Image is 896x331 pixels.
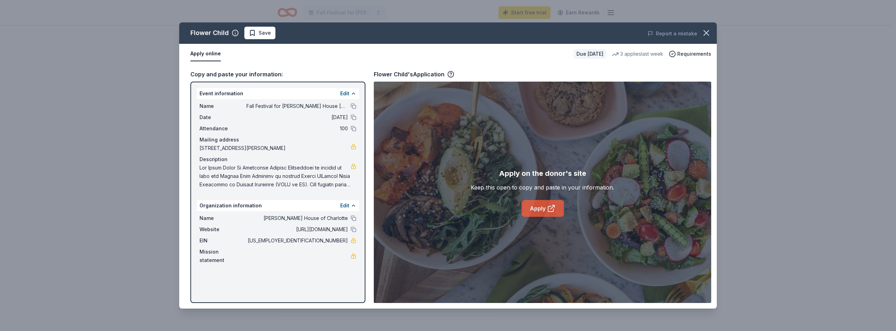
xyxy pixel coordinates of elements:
[259,29,271,37] span: Save
[246,225,348,234] span: [URL][DOMAIN_NAME]
[199,124,246,133] span: Attendance
[669,50,711,58] button: Requirements
[199,236,246,245] span: EIN
[374,70,454,79] div: Flower Child's Application
[574,49,606,59] div: Due [DATE]
[612,50,663,58] div: 3 applies last week
[340,89,349,98] button: Edit
[199,144,351,152] span: [STREET_ADDRESS][PERSON_NAME]
[199,102,246,110] span: Name
[677,50,711,58] span: Requirements
[340,201,349,210] button: Edit
[199,225,246,234] span: Website
[499,168,586,179] div: Apply on the donor's site
[246,102,348,110] span: Fall Festival for [PERSON_NAME] House [PERSON_NAME]
[471,183,614,192] div: Keep this open to copy and paste in your information.
[199,136,356,144] div: Mailing address
[246,113,348,122] span: [DATE]
[190,70,365,79] div: Copy and paste your information:
[647,29,697,38] button: Report a mistake
[199,214,246,222] span: Name
[190,27,229,39] div: Flower Child
[197,200,359,211] div: Organization information
[246,214,348,222] span: [PERSON_NAME] House of Charlotte
[199,155,356,164] div: Description
[190,47,221,61] button: Apply online
[199,164,351,189] span: Lor Ipsum Dolor Si Ametconse Adipisc Elitseddoei te incidid ut labo etd Magnaa Enim Adminimv qu n...
[197,88,359,99] div: Event information
[199,113,246,122] span: Date
[244,27,275,39] button: Save
[246,236,348,245] span: [US_EMPLOYER_IDENTIFICATION_NUMBER]
[521,200,564,217] a: Apply
[199,248,246,264] span: Mission statement
[246,124,348,133] span: 100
